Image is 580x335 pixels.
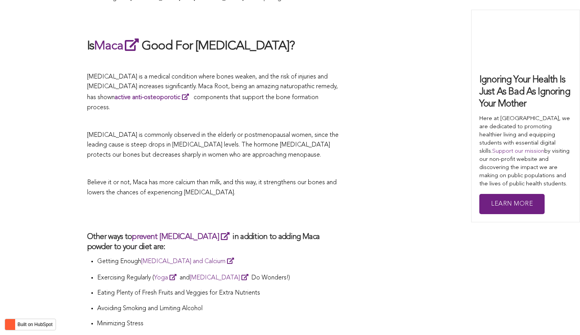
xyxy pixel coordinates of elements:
a: prevent [MEDICAL_DATA] [132,233,232,241]
a: [MEDICAL_DATA] and Calcium [141,258,237,265]
span: Believe it or not, Maca has more calcium than milk, and this way, it strengthens our bones and lo... [87,180,337,196]
p: Exercising Regularly ( and Do Wonders!) [97,272,340,283]
p: Getting Enough [97,256,340,267]
a: active anti-osteoporotic [115,94,192,101]
label: Built on HubSpot [14,319,56,330]
h2: Is Good For [MEDICAL_DATA]? [87,37,340,55]
button: Built on HubSpot [5,319,56,330]
img: HubSpot sprocket logo [5,320,14,329]
iframe: Chat Widget [541,298,580,335]
a: Maca [94,40,141,52]
a: Yoga [154,275,180,281]
h3: Other ways to in addition to adding Maca powder to your diet are: [87,231,340,252]
a: [MEDICAL_DATA] [190,275,252,281]
p: Eating Plenty of Fresh Fruits and Veggies for Extra Nutrients [97,288,340,298]
p: Avoiding Smoking and Limiting Alcohol [97,304,340,314]
span: [MEDICAL_DATA] is a medical condition where bones weaken, and the risk of injuries and [MEDICAL_D... [87,74,338,111]
p: Minimizing Stress [97,319,340,329]
a: Learn More [479,194,545,215]
span: [MEDICAL_DATA] is commonly observed in the elderly or postmenopausal women, since the leading cau... [87,132,339,158]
